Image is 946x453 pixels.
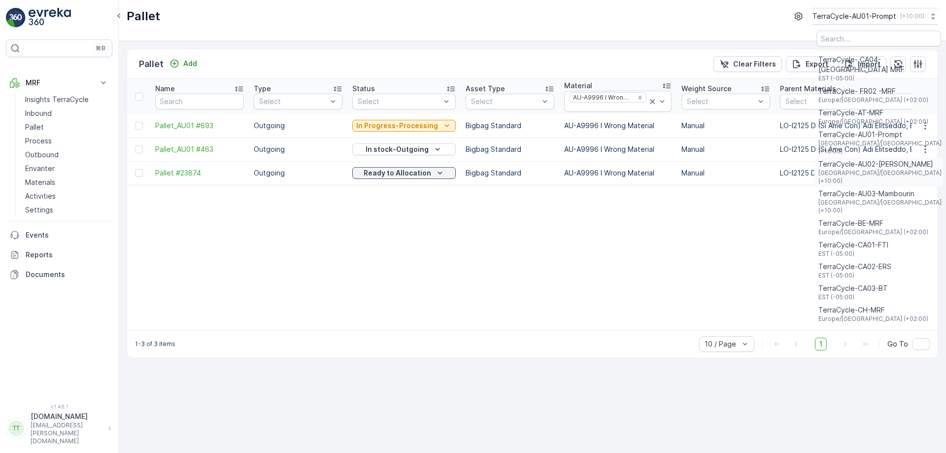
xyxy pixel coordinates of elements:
[818,250,888,258] span: EST (-05:00)
[806,59,828,69] p: Export
[818,96,928,104] span: Europe/[GEOGRAPHIC_DATA] (+02:00)
[818,272,891,279] span: EST (-05:00)
[135,169,143,177] div: Toggle Row Selected
[352,120,456,132] button: In Progress-Processing
[26,78,93,88] p: MRF
[135,145,143,153] div: Toggle Row Selected
[818,283,888,293] span: TerraCycle-CA03-BT
[25,136,52,146] p: Process
[352,84,375,94] p: Status
[249,161,347,185] td: Outgoing
[687,97,755,106] p: Select
[818,189,942,199] span: TerraCycle-AU03-Mambourin
[21,120,112,134] a: Pallet
[366,144,429,154] p: In stock-Outgoing
[25,164,55,174] p: Envanter
[356,121,438,131] p: In Progress-Processing
[818,305,928,315] span: TerraCycle-CH-MRF
[155,168,244,178] a: Pallet #23874
[818,55,939,74] span: TerraCycle- CA04-[GEOGRAPHIC_DATA] MRF
[818,228,928,236] span: Europe/[GEOGRAPHIC_DATA] (+02:00)
[461,114,559,138] td: Bigbag Standard
[818,262,891,272] span: TerraCycle-CA02-ERS
[352,143,456,155] button: In stock-Outgoing
[559,161,676,185] td: AU-A9996 I Wrong Material
[676,114,775,138] td: Manual
[21,189,112,203] a: Activities
[25,95,89,105] p: Insights TerraCycle
[6,73,112,93] button: MRF
[135,340,175,348] p: 1-3 of 3 items
[166,58,201,70] button: Add
[6,8,26,28] img: logo
[6,245,112,265] a: Reports
[31,421,103,445] p: [EMAIL_ADDRESS][PERSON_NAME][DOMAIN_NAME]
[816,31,941,46] input: Search...
[249,138,347,161] td: Outgoing
[25,150,59,160] p: Outbound
[818,240,888,250] span: TerraCycle-CA01-FTI
[6,225,112,245] a: Events
[461,161,559,185] td: Bigbag Standard
[6,412,112,445] button: TT[DOMAIN_NAME][EMAIL_ADDRESS][PERSON_NAME][DOMAIN_NAME]
[155,144,244,154] a: Pallet_AU01 #463
[155,121,244,131] a: Pallet_AU01 #693
[6,265,112,284] a: Documents
[559,138,676,161] td: AU-A9996 I Wrong Material
[96,44,105,52] p: ⌘B
[25,205,53,215] p: Settings
[8,420,24,436] div: TT
[815,338,827,350] span: 1
[733,59,776,69] p: Clear Filters
[559,114,676,138] td: AU-A9996 I Wrong Material
[818,315,928,323] span: Europe/[GEOGRAPHIC_DATA] (+02:00)
[635,94,645,102] div: Remove AU-A9996 I Wrong Material
[812,27,945,322] ul: Menu
[676,138,775,161] td: Manual
[461,138,559,161] td: Bigbag Standard
[21,203,112,217] a: Settings
[254,84,271,94] p: Type
[21,134,112,148] a: Process
[471,97,539,106] p: Select
[818,159,942,169] span: TerraCycle-AU02-[PERSON_NAME]
[6,404,112,410] span: v 1.48.1
[818,74,939,82] span: EST (-05:00)
[676,161,775,185] td: Manual
[29,8,71,28] img: logo_light-DOdMpM7g.png
[183,59,197,69] p: Add
[21,148,112,162] a: Outbound
[818,169,942,185] span: [GEOGRAPHIC_DATA]/[GEOGRAPHIC_DATA] (+10:00)
[681,84,732,94] p: Weight Source
[466,84,505,94] p: Asset Type
[25,177,55,187] p: Materials
[155,84,175,94] p: Name
[25,108,52,118] p: Inbound
[818,293,888,301] span: EST (-05:00)
[26,250,108,260] p: Reports
[21,162,112,175] a: Envanter
[818,130,942,139] span: TerraCycle-AU01-Prompt
[26,270,108,279] p: Documents
[818,139,942,155] span: [GEOGRAPHIC_DATA]/[GEOGRAPHIC_DATA] (+10:00)
[127,8,160,24] p: Pallet
[259,97,327,106] p: Select
[364,168,431,178] p: Ready to Allocation
[812,8,938,25] button: TerraCycle-AU01-Prompt(+10:00)
[26,230,108,240] p: Events
[564,81,592,91] p: Material
[887,339,908,349] span: Go To
[780,84,836,94] p: Parent Materials
[31,412,103,421] p: [DOMAIN_NAME]
[135,122,143,130] div: Toggle Row Selected
[818,218,928,228] span: TerraCycle-BE-MRF
[818,86,928,96] span: TerraCycle- FR02 -MRF
[818,108,928,118] span: TerraCycle-AT-MRF
[155,94,244,109] input: Search
[358,97,440,106] p: Select
[713,56,782,72] button: Clear Filters
[818,199,942,214] span: [GEOGRAPHIC_DATA]/[GEOGRAPHIC_DATA] (+10:00)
